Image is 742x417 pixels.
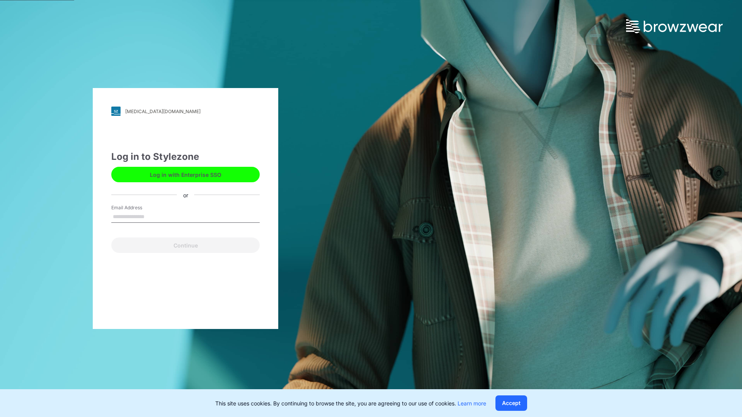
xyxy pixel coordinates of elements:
[111,107,121,116] img: svg+xml;base64,PHN2ZyB3aWR0aD0iMjgiIGhlaWdodD0iMjgiIHZpZXdCb3g9IjAgMCAyOCAyOCIgZmlsbD0ibm9uZSIgeG...
[111,107,260,116] a: [MEDICAL_DATA][DOMAIN_NAME]
[111,167,260,182] button: Log in with Enterprise SSO
[458,400,486,407] a: Learn more
[111,150,260,164] div: Log in to Stylezone
[495,395,527,411] button: Accept
[177,191,194,199] div: or
[215,399,486,407] p: This site uses cookies. By continuing to browse the site, you are agreeing to our use of cookies.
[125,108,201,114] div: [MEDICAL_DATA][DOMAIN_NAME]
[111,204,165,211] label: Email Address
[626,19,723,33] img: browzwear-logo.73288ffb.svg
